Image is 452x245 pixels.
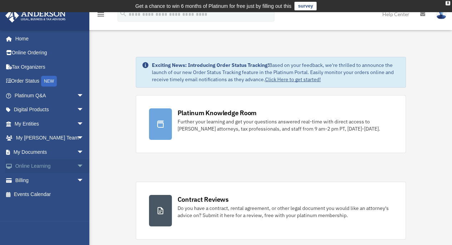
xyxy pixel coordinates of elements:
span: arrow_drop_down [77,159,91,174]
a: survey [294,2,317,10]
a: Click Here to get started! [265,76,321,83]
a: My Entitiesarrow_drop_down [5,117,95,131]
span: arrow_drop_down [77,117,91,131]
img: Anderson Advisors Platinum Portal [3,9,68,23]
a: Events Calendar [5,187,95,202]
i: search [119,10,127,18]
a: Digital Productsarrow_drop_down [5,103,95,117]
a: My Documentsarrow_drop_down [5,145,95,159]
div: close [446,1,450,5]
div: NEW [41,76,57,87]
a: Billingarrow_drop_down [5,173,95,187]
a: Platinum Knowledge Room Further your learning and get your questions answered real-time with dire... [136,95,406,153]
span: arrow_drop_down [77,103,91,117]
a: Platinum Q&Aarrow_drop_down [5,88,95,103]
a: Tax Organizers [5,60,95,74]
a: My [PERSON_NAME] Teamarrow_drop_down [5,131,95,145]
span: arrow_drop_down [77,131,91,146]
span: arrow_drop_down [77,173,91,188]
a: Order StatusNEW [5,74,95,89]
span: arrow_drop_down [77,145,91,160]
div: Platinum Knowledge Room [178,108,257,117]
div: Further your learning and get your questions answered real-time with direct access to [PERSON_NAM... [178,118,393,132]
a: menu [96,13,105,19]
a: Online Ordering [5,46,95,60]
a: Contract Reviews Do you have a contract, rental agreement, or other legal document you would like... [136,182,406,240]
div: Do you have a contract, rental agreement, or other legal document you would like an attorney's ad... [178,205,393,219]
a: Home [5,31,91,46]
strong: Exciting News: Introducing Order Status Tracking! [152,62,269,68]
i: menu [96,10,105,19]
img: User Pic [436,9,447,19]
a: Online Learningarrow_drop_down [5,159,95,173]
div: Based on your feedback, we're thrilled to announce the launch of our new Order Status Tracking fe... [152,62,400,83]
div: Contract Reviews [178,195,229,204]
div: Get a chance to win 6 months of Platinum for free just by filling out this [135,2,292,10]
span: arrow_drop_down [77,88,91,103]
